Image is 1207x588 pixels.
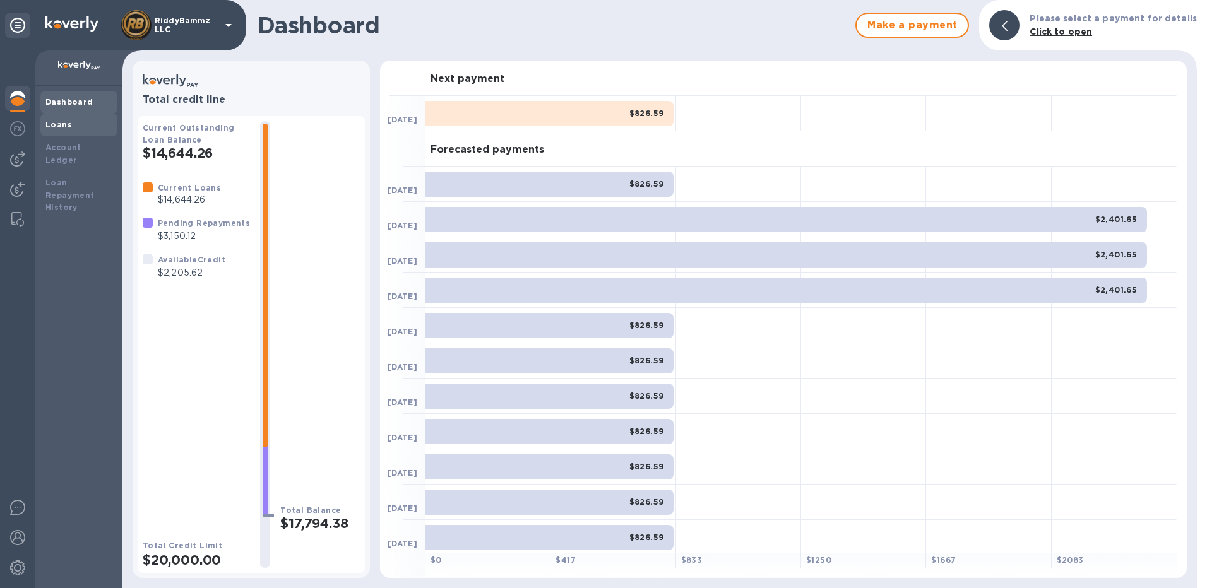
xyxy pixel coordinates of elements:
[556,555,576,565] b: $ 417
[1095,285,1138,295] b: $2,401.65
[158,193,221,206] p: $14,644.26
[867,18,958,33] span: Make a payment
[143,541,222,550] b: Total Credit Limit
[431,144,544,156] h3: Forecasted payments
[280,505,341,515] b: Total Balance
[388,221,417,230] b: [DATE]
[1095,215,1138,224] b: $2,401.65
[45,97,93,107] b: Dashboard
[629,426,664,436] b: $826.59
[855,13,969,38] button: Make a payment
[143,123,235,144] b: Current Outstanding Loan Balance
[158,266,225,279] p: $2,205.62
[629,179,664,189] b: $826.59
[629,356,664,365] b: $826.59
[431,73,504,85] h3: Next payment
[388,291,417,301] b: [DATE]
[158,230,250,243] p: $3,150.12
[1030,13,1197,23] b: Please select a payment for details
[280,515,360,531] h2: $17,794.38
[158,218,250,228] b: Pending Repayments
[388,468,417,478] b: [DATE]
[155,16,218,34] p: RiddyBammz LLC
[629,320,664,330] b: $826.59
[629,462,664,471] b: $826.59
[45,16,98,32] img: Logo
[388,185,417,195] b: [DATE]
[45,178,95,213] b: Loan Repayment History
[1057,555,1084,565] b: $ 2083
[681,555,703,565] b: $ 833
[143,94,360,106] h3: Total credit line
[158,183,221,192] b: Current Loans
[629,532,664,542] b: $826.59
[388,539,417,548] b: [DATE]
[931,555,956,565] b: $ 1667
[143,552,250,568] h2: $20,000.00
[629,497,664,507] b: $826.59
[258,12,849,38] h1: Dashboard
[388,433,417,442] b: [DATE]
[158,255,225,264] b: Available Credit
[388,327,417,336] b: [DATE]
[629,109,664,118] b: $826.59
[388,115,417,124] b: [DATE]
[10,121,25,136] img: Foreign exchange
[5,13,30,38] div: Unpin categories
[1095,250,1138,259] b: $2,401.65
[431,555,442,565] b: $ 0
[388,503,417,513] b: [DATE]
[629,391,664,401] b: $826.59
[388,397,417,407] b: [DATE]
[388,362,417,372] b: [DATE]
[45,120,72,129] b: Loans
[1030,26,1092,37] b: Click to open
[388,256,417,266] b: [DATE]
[143,145,250,161] h2: $14,644.26
[806,555,831,565] b: $ 1250
[45,143,81,165] b: Account Ledger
